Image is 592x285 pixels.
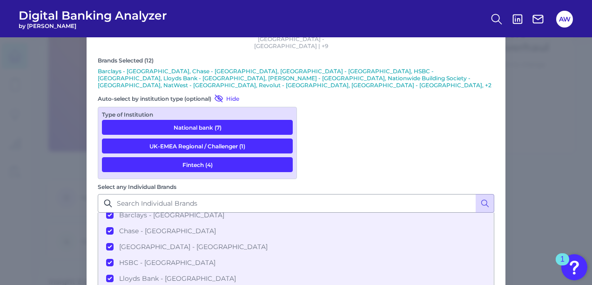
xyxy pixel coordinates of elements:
[98,183,176,190] label: Select any Individual Brands
[119,274,236,283] span: Lloyds Bank - [GEOGRAPHIC_DATA]
[98,94,297,103] div: Auto-select by institution type (optional)
[98,68,494,89] p: Barclays - [GEOGRAPHIC_DATA], Chase - [GEOGRAPHIC_DATA], [GEOGRAPHIC_DATA] - [GEOGRAPHIC_DATA], H...
[98,57,494,64] div: Brands Selected (12)
[19,22,167,29] span: by [PERSON_NAME]
[99,239,493,255] button: [GEOGRAPHIC_DATA] - [GEOGRAPHIC_DATA]
[211,94,239,103] button: Hide
[119,227,216,235] span: Chase - [GEOGRAPHIC_DATA]
[102,157,293,172] button: Fintech (4)
[560,259,565,271] div: 1
[556,11,573,28] button: AW
[119,243,268,251] span: [GEOGRAPHIC_DATA] - [GEOGRAPHIC_DATA]
[19,8,167,22] span: Digital Banking Analyzer
[119,211,224,219] span: Barclays - [GEOGRAPHIC_DATA]
[561,254,587,280] button: Open Resource Center, 1 new notification
[99,223,493,239] button: Chase - [GEOGRAPHIC_DATA]
[98,194,494,213] input: Search Individual Brands
[99,207,493,223] button: Barclays - [GEOGRAPHIC_DATA]
[102,120,293,135] button: National bank (7)
[119,258,215,267] span: HSBC - [GEOGRAPHIC_DATA]
[99,255,493,271] button: HSBC - [GEOGRAPHIC_DATA]
[102,111,293,118] div: Type of Institution
[102,139,293,153] button: UK-EMEA Regional / Challenger (1)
